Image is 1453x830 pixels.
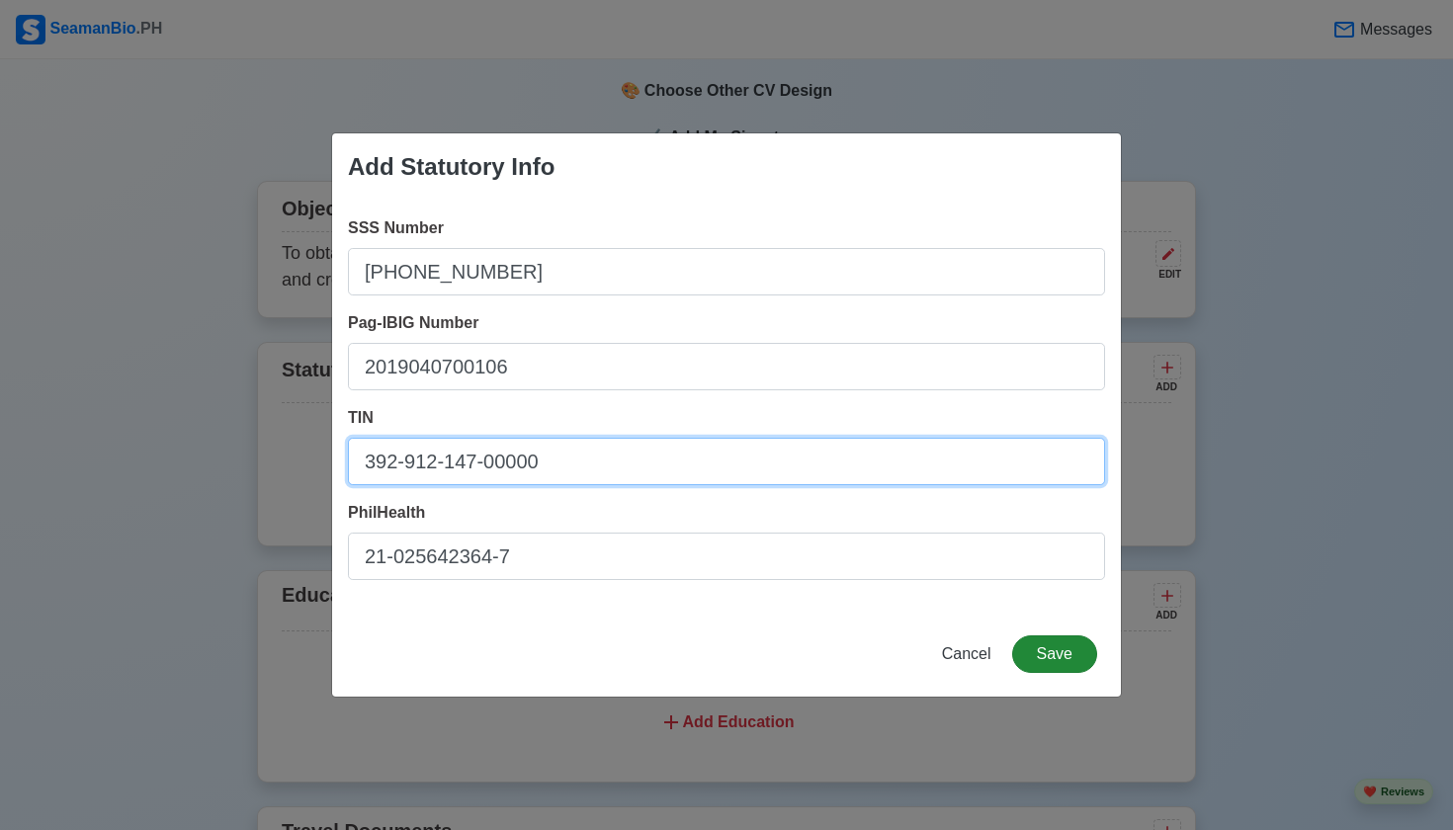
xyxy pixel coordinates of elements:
[348,438,1105,485] input: Your TIN
[348,248,1105,295] input: Your SSS Number
[348,219,444,236] span: SSS Number
[348,343,1105,390] input: Your Pag-IBIG Number
[348,149,555,185] div: Add Statutory Info
[348,409,374,426] span: TIN
[1012,635,1097,673] button: Save
[942,645,991,662] span: Cancel
[348,314,478,331] span: Pag-IBIG Number
[929,635,1004,673] button: Cancel
[348,533,1105,580] input: Your PhilHealth Number
[348,504,425,521] span: PhilHealth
